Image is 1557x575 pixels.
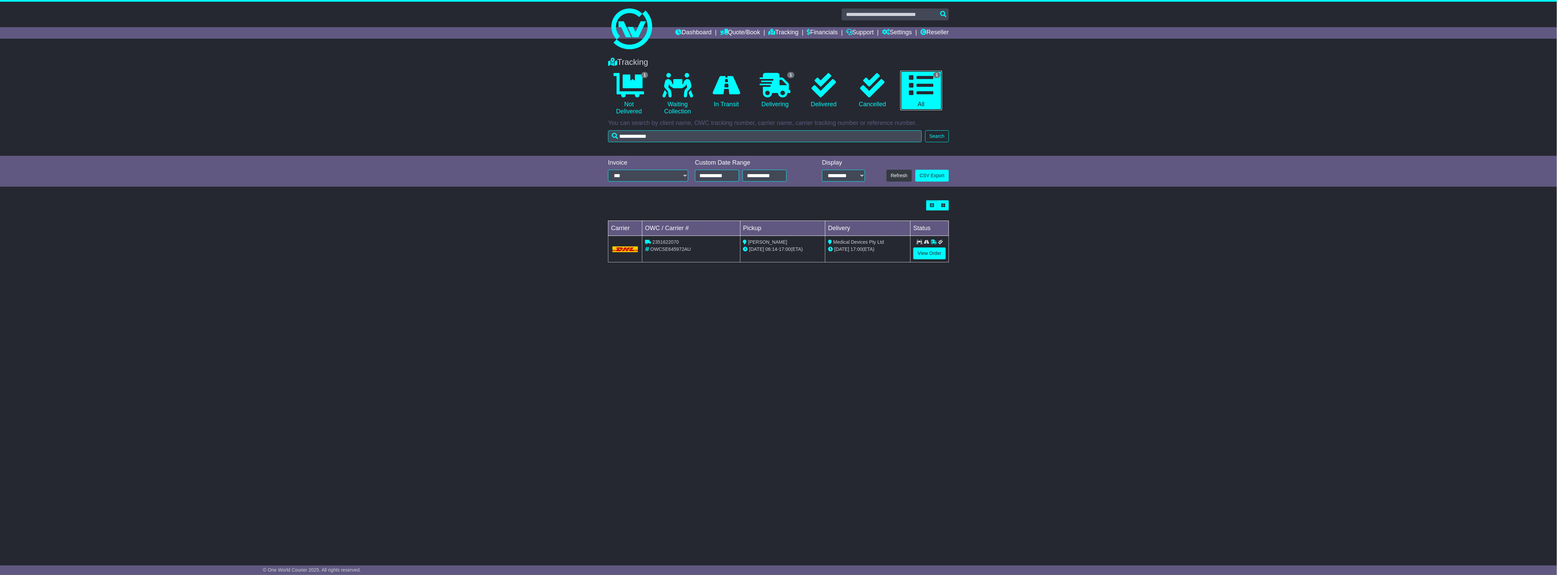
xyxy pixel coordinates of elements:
[933,72,940,78] span: 1
[754,71,796,111] a: 1 Delivering
[612,246,638,252] img: DHL.png
[706,71,747,111] a: In Transit
[605,57,952,67] div: Tracking
[834,246,849,252] span: [DATE]
[833,239,884,245] span: Medical Devices Pty Ltd
[642,221,740,236] td: OWC / Carrier #
[851,71,893,111] a: Cancelled
[653,239,679,245] span: 2351622070
[911,221,949,236] td: Status
[749,246,764,252] span: [DATE]
[787,72,794,78] span: 1
[913,247,946,259] a: View Order
[846,27,874,39] a: Support
[900,71,942,111] a: 1 All
[803,71,845,111] a: Delivered
[608,119,949,127] p: You can search by client name, OWC tracking number, carrier name, carrier tracking number or refe...
[695,159,804,167] div: Custom Date Range
[748,239,787,245] span: [PERSON_NAME]
[925,130,949,142] button: Search
[807,27,838,39] a: Financials
[641,72,648,78] span: 1
[920,27,949,39] a: Reseller
[743,246,823,253] div: - (ETA)
[608,71,650,118] a: 1 Not Delivered
[822,159,865,167] div: Display
[825,221,911,236] td: Delivery
[828,246,908,253] div: (ETA)
[740,221,825,236] td: Pickup
[608,159,688,167] div: Invoice
[886,170,912,182] button: Refresh
[915,170,949,182] a: CSV Export
[779,246,791,252] span: 17:00
[675,27,712,39] a: Dashboard
[651,246,691,252] span: OWCSE645972AU
[263,567,361,573] span: © One World Courier 2025. All rights reserved.
[850,246,862,252] span: 17:00
[882,27,912,39] a: Settings
[769,27,799,39] a: Tracking
[608,221,642,236] td: Carrier
[720,27,760,39] a: Quote/Book
[766,246,777,252] span: 06:14
[657,71,698,118] a: Waiting Collection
